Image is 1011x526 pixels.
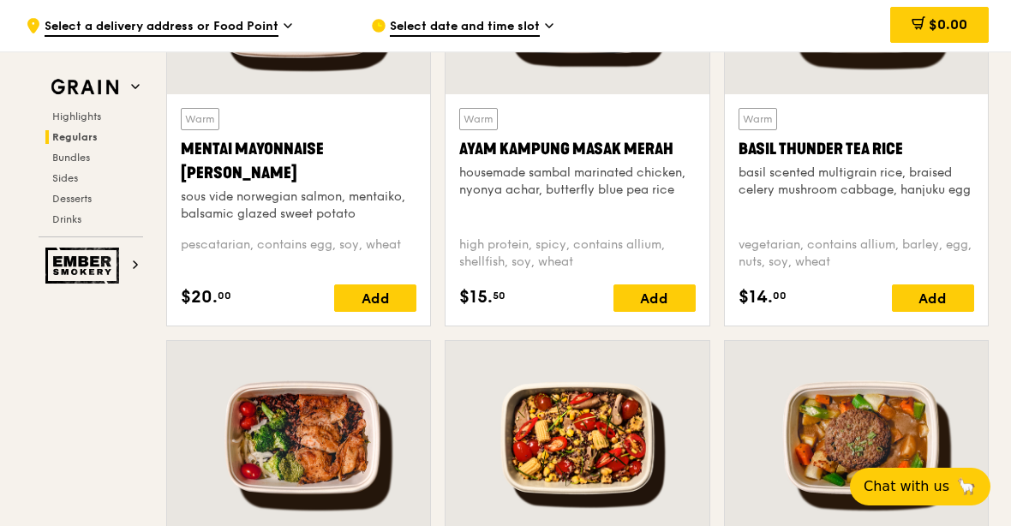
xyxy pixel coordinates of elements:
div: Add [613,284,696,312]
div: Warm [739,108,777,130]
span: Chat with us [864,476,949,497]
span: Select date and time slot [390,18,540,37]
div: vegetarian, contains allium, barley, egg, nuts, soy, wheat [739,236,974,271]
span: $0.00 [929,16,967,33]
span: $15. [459,284,493,310]
span: Drinks [52,213,81,225]
span: $14. [739,284,773,310]
div: Basil Thunder Tea Rice [739,137,974,161]
span: Sides [52,172,78,184]
div: Ayam Kampung Masak Merah [459,137,695,161]
div: sous vide norwegian salmon, mentaiko, balsamic glazed sweet potato [181,188,416,223]
button: Chat with us🦙 [850,468,990,505]
span: Bundles [52,152,90,164]
span: 🦙 [956,476,977,497]
span: 50 [493,289,505,302]
div: housemade sambal marinated chicken, nyonya achar, butterfly blue pea rice [459,164,695,199]
div: Add [892,284,974,312]
div: Warm [181,108,219,130]
span: 00 [773,289,787,302]
div: pescatarian, contains egg, soy, wheat [181,236,416,271]
div: basil scented multigrain rice, braised celery mushroom cabbage, hanjuku egg [739,164,974,199]
div: Warm [459,108,498,130]
img: Grain web logo [45,72,124,103]
span: Select a delivery address or Food Point [45,18,278,37]
img: Ember Smokery web logo [45,248,124,284]
span: Regulars [52,131,98,143]
span: 00 [218,289,231,302]
span: $20. [181,284,218,310]
div: Add [334,284,416,312]
span: Desserts [52,193,92,205]
span: Highlights [52,111,101,123]
div: Mentai Mayonnaise [PERSON_NAME] [181,137,416,185]
div: high protein, spicy, contains allium, shellfish, soy, wheat [459,236,695,271]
